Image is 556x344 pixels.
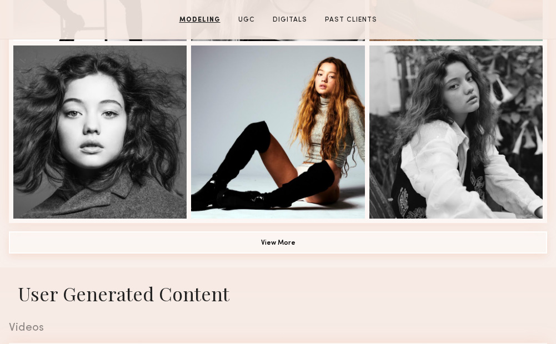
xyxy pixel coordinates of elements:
a: UGC [234,15,259,25]
a: Past Clients [320,15,382,25]
button: View More [9,231,547,254]
div: Videos [9,322,547,334]
a: Modeling [175,15,225,25]
a: Digitals [268,15,312,25]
